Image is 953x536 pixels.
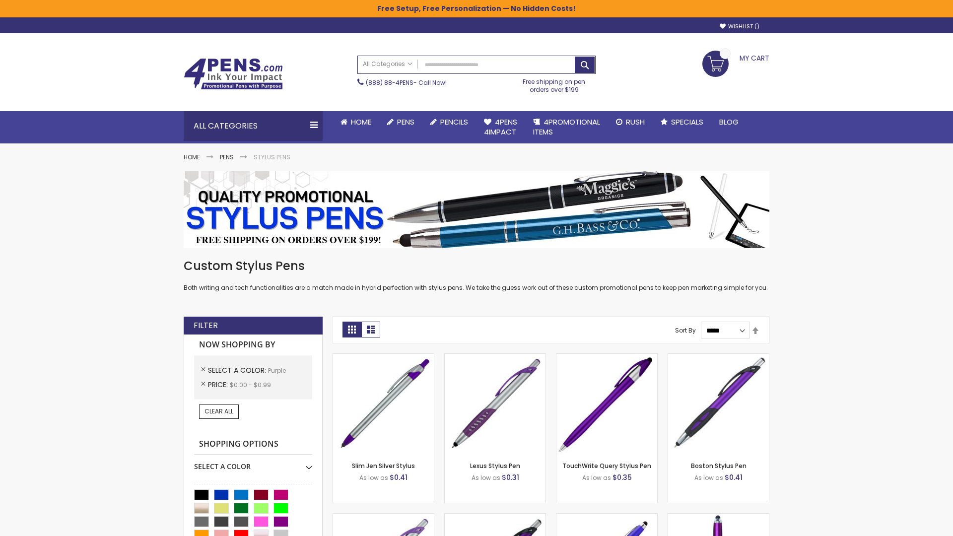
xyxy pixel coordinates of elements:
[184,111,323,141] div: All Categories
[254,153,290,161] strong: Stylus Pens
[220,153,234,161] a: Pens
[445,354,545,455] img: Lexus Stylus Pen-Purple
[184,258,769,292] div: Both writing and tech functionalities are a match made in hybrid perfection with stylus pens. We ...
[194,320,218,331] strong: Filter
[613,472,632,482] span: $0.35
[582,473,611,482] span: As low as
[230,381,271,389] span: $0.00 - $0.99
[366,78,413,87] a: (888) 88-4PENS
[719,117,739,127] span: Blog
[390,472,408,482] span: $0.41
[691,462,747,470] a: Boston Stylus Pen
[484,117,517,137] span: 4Pens 4impact
[208,365,268,375] span: Select A Color
[675,326,696,335] label: Sort By
[194,335,312,355] strong: Now Shopping by
[184,58,283,90] img: 4Pens Custom Pens and Promotional Products
[562,462,651,470] a: TouchWrite Query Stylus Pen
[184,171,769,248] img: Stylus Pens
[533,117,600,137] span: 4PROMOTIONAL ITEMS
[184,153,200,161] a: Home
[268,366,286,375] span: Purple
[470,462,520,470] a: Lexus Stylus Pen
[204,407,233,415] span: Clear All
[422,111,476,133] a: Pencils
[358,56,417,72] a: All Categories
[725,472,743,482] span: $0.41
[513,74,596,94] div: Free shipping on pen orders over $199
[359,473,388,482] span: As low as
[363,60,412,68] span: All Categories
[440,117,468,127] span: Pencils
[333,111,379,133] a: Home
[556,354,657,455] img: TouchWrite Query Stylus Pen-Purple
[333,513,434,522] a: Boston Silver Stylus Pen-Purple
[445,353,545,362] a: Lexus Stylus Pen-Purple
[342,322,361,337] strong: Grid
[525,111,608,143] a: 4PROMOTIONALITEMS
[445,513,545,522] a: Lexus Metallic Stylus Pen-Purple
[472,473,500,482] span: As low as
[720,23,759,30] a: Wishlist
[626,117,645,127] span: Rush
[653,111,711,133] a: Specials
[556,353,657,362] a: TouchWrite Query Stylus Pen-Purple
[379,111,422,133] a: Pens
[476,111,525,143] a: 4Pens4impact
[351,117,371,127] span: Home
[668,354,769,455] img: Boston Stylus Pen-Purple
[694,473,723,482] span: As low as
[608,111,653,133] a: Rush
[184,258,769,274] h1: Custom Stylus Pens
[668,353,769,362] a: Boston Stylus Pen-Purple
[352,462,415,470] a: Slim Jen Silver Stylus
[556,513,657,522] a: Sierra Stylus Twist Pen-Purple
[366,78,447,87] span: - Call Now!
[671,117,703,127] span: Specials
[333,353,434,362] a: Slim Jen Silver Stylus-Purple
[668,513,769,522] a: TouchWrite Command Stylus Pen-Purple
[333,354,434,455] img: Slim Jen Silver Stylus-Purple
[194,455,312,471] div: Select A Color
[397,117,414,127] span: Pens
[711,111,747,133] a: Blog
[502,472,519,482] span: $0.31
[199,404,239,418] a: Clear All
[194,434,312,455] strong: Shopping Options
[208,380,230,390] span: Price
